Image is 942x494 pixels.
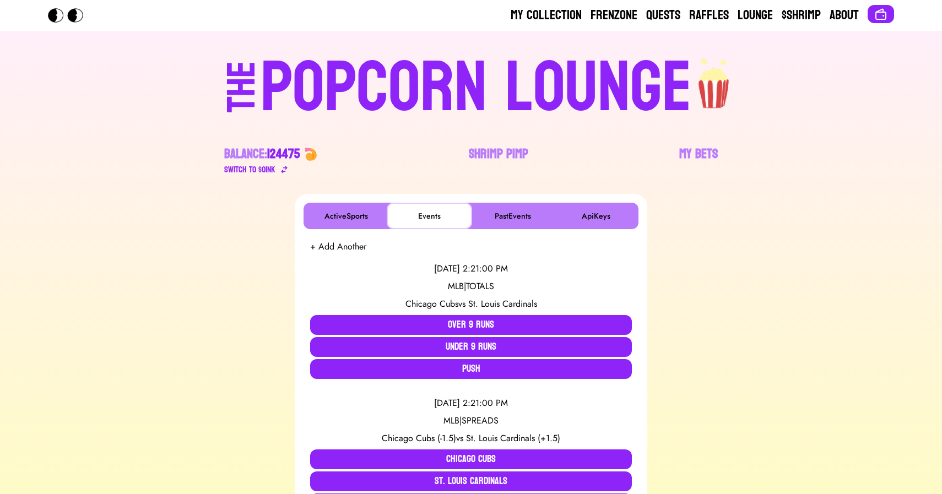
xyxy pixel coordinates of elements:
[646,7,680,24] a: Quests
[830,7,859,24] a: About
[738,7,773,24] a: Lounge
[469,145,528,176] a: Shrimp Pimp
[310,337,632,357] button: Under 9 Runs
[310,397,632,410] div: [DATE] 2:21:00 PM
[874,8,887,21] img: Connect wallet
[310,262,632,275] div: [DATE] 2:21:00 PM
[222,61,262,134] div: THE
[692,48,737,110] img: popcorn
[304,148,317,161] img: 🍤
[310,432,632,445] div: vs
[310,280,632,293] div: MLB | TOTALS
[261,53,692,123] div: POPCORN LOUNGE
[310,359,632,379] button: Push
[782,7,821,24] a: $Shrimp
[310,315,632,335] button: Over 9 Runs
[267,142,300,166] span: 124475
[310,240,366,253] button: + Add Another
[689,7,729,24] a: Raffles
[468,297,537,310] span: St. Louis Cardinals
[310,449,632,469] button: Chicago Cubs
[310,297,632,311] div: vs
[466,432,560,444] span: St. Louis Cardinals (+1.5)
[679,145,718,176] a: My Bets
[511,7,582,24] a: My Collection
[132,48,810,123] a: THEPOPCORN LOUNGEpopcorn
[48,8,92,23] img: Popcorn
[310,414,632,427] div: MLB | SPREADS
[389,205,470,227] button: Events
[224,163,275,176] div: Switch to $ OINK
[591,7,637,24] a: Frenzone
[224,145,300,163] div: Balance:
[555,205,636,227] button: ApiKeys
[405,297,458,310] span: Chicago Cubs
[306,205,387,227] button: ActiveSports
[472,205,553,227] button: PastEvents
[310,471,632,491] button: St. Louis Cardinals
[382,432,456,444] span: Chicago Cubs (-1.5)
